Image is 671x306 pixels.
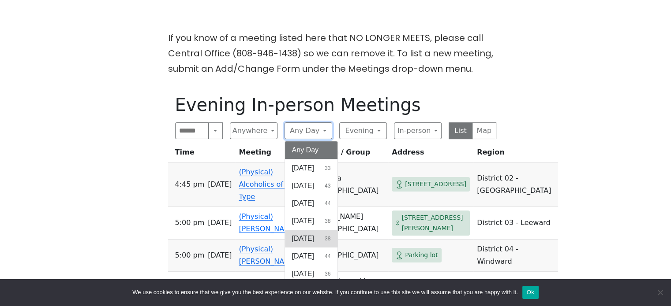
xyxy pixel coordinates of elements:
td: District 03 - Leeward [473,207,558,240]
span: [DATE] [292,251,314,262]
span: [DATE] [292,181,314,191]
td: District 02 - [GEOGRAPHIC_DATA] [473,162,558,207]
div: Any Day [285,141,338,283]
span: 5:00 PM [175,217,205,229]
td: [GEOGRAPHIC_DATA] [301,240,388,272]
span: [DATE] [292,233,314,244]
button: [DATE]44 results [285,247,338,265]
span: 38 results [325,217,330,225]
span: [DATE] [292,269,314,279]
span: 38 results [325,235,330,243]
th: Address [388,146,473,162]
button: Anywhere [230,122,277,139]
span: 33 results [325,164,330,172]
span: [DATE] [208,178,232,191]
span: We use cookies to ensure that we give you the best experience on our website. If you continue to ... [132,288,517,297]
span: [STREET_ADDRESS][PERSON_NAME] [402,212,467,234]
span: 36 results [325,270,330,278]
button: In-person [394,122,442,139]
button: [DATE]38 results [285,212,338,230]
a: (Physical) Alcoholics of our Type [239,168,297,201]
span: [DATE] [292,163,314,173]
th: Time [168,146,236,162]
h1: Evening In-person Meetings [175,94,496,115]
th: Location / Group [301,146,388,162]
span: 44 results [325,199,330,207]
th: Meeting [235,146,301,162]
button: Evening [339,122,387,139]
button: Map [472,122,496,139]
span: [DATE] [292,198,314,209]
a: (Physical) [PERSON_NAME] [239,212,297,233]
td: District 04 - Windward [473,240,558,272]
p: If you know of a meeting listed here that NO LONGER MEETS, please call Central Office (808-946-14... [168,30,503,77]
a: (Physical) [PERSON_NAME] [239,245,297,265]
button: [DATE]33 results [285,159,338,177]
span: 43 results [325,182,330,190]
span: [DATE] [292,216,314,226]
button: List [449,122,473,139]
span: 4:45 PM [175,178,205,191]
button: [DATE]44 results [285,195,338,212]
button: [DATE]43 results [285,177,338,195]
td: Ala Moana [GEOGRAPHIC_DATA] [301,162,388,207]
button: Any Day [285,141,338,159]
span: [STREET_ADDRESS] [405,179,466,190]
button: [DATE]38 results [285,230,338,247]
th: Region [473,146,558,162]
span: No [656,288,664,297]
span: [DATE] [208,249,232,262]
span: [DATE] [208,217,232,229]
span: Parking lot [405,250,438,261]
span: 44 results [325,252,330,260]
button: Any Day [285,122,332,139]
button: Ok [522,286,539,299]
input: Search [175,122,209,139]
button: Search [208,122,222,139]
td: [PERSON_NAME][GEOGRAPHIC_DATA] [301,207,388,240]
span: 5:00 PM [175,249,205,262]
button: [DATE]36 results [285,265,338,283]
